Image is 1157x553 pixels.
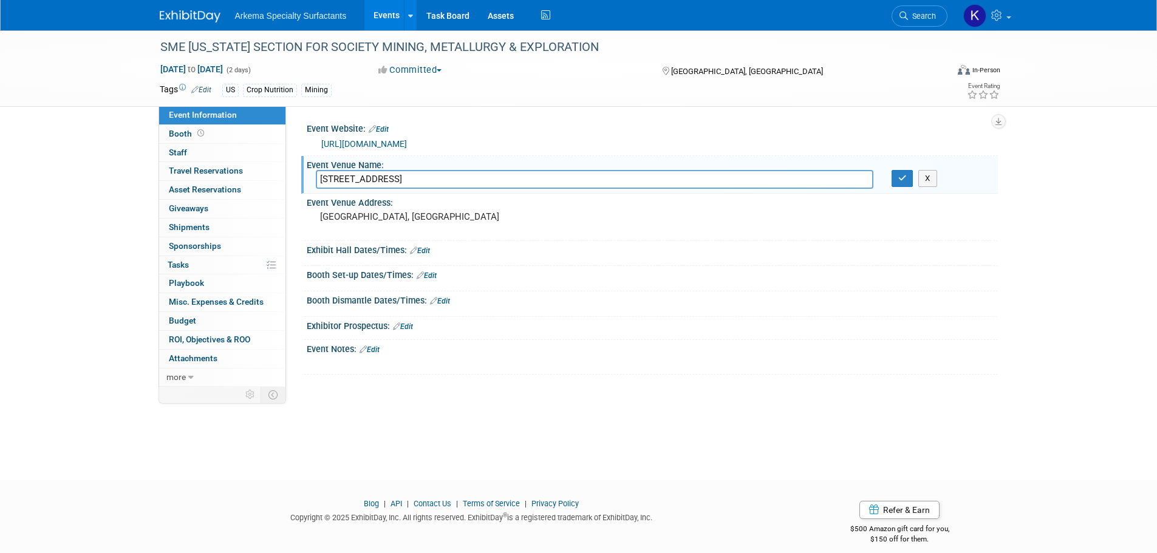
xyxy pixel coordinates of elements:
[417,271,437,280] a: Edit
[169,222,210,232] span: Shipments
[159,181,285,199] a: Asset Reservations
[410,246,430,255] a: Edit
[243,84,297,97] div: Crop Nutrition
[859,501,940,519] a: Refer & Earn
[307,291,998,307] div: Booth Dismantle Dates/Times:
[169,316,196,325] span: Budget
[802,534,998,545] div: $150 off for them.
[169,110,237,120] span: Event Information
[918,170,937,187] button: X
[159,200,285,218] a: Giveaways
[225,66,251,74] span: (2 days)
[159,368,285,387] a: more
[802,516,998,544] div: $500 Amazon gift card for you,
[967,83,1000,89] div: Event Rating
[374,64,446,76] button: Committed
[169,297,264,307] span: Misc. Expenses & Credits
[168,260,189,270] span: Tasks
[972,66,1000,75] div: In-Person
[963,4,986,27] img: Kayla Parker
[235,11,347,21] span: Arkema Specialty Surfactants
[360,345,380,354] a: Edit
[364,499,379,508] a: Blog
[160,83,211,97] td: Tags
[301,84,332,97] div: Mining
[307,241,998,257] div: Exhibit Hall Dates/Times:
[381,499,389,508] span: |
[522,499,530,508] span: |
[908,12,936,21] span: Search
[307,156,998,171] div: Event Venue Name:
[159,331,285,349] a: ROI, Objectives & ROO
[159,293,285,311] a: Misc. Expenses & Credits
[186,64,197,74] span: to
[169,166,243,175] span: Travel Reservations
[307,266,998,282] div: Booth Set-up Dates/Times:
[222,84,239,97] div: US
[453,499,461,508] span: |
[160,10,220,22] img: ExhibitDay
[169,334,250,344] span: ROI, Objectives & ROO
[307,120,998,135] div: Event Website:
[503,512,507,518] sup: ®
[159,350,285,368] a: Attachments
[195,129,206,138] span: Booth not reserved yet
[404,499,412,508] span: |
[159,125,285,143] a: Booth
[159,274,285,293] a: Playbook
[463,499,520,508] a: Terms of Service
[307,194,998,209] div: Event Venue Address:
[159,162,285,180] a: Travel Reservations
[414,499,451,508] a: Contact Us
[169,203,208,213] span: Giveaways
[393,322,413,331] a: Edit
[159,312,285,330] a: Budget
[160,64,224,75] span: [DATE] [DATE]
[876,63,1001,81] div: Event Format
[191,86,211,94] a: Edit
[169,241,221,251] span: Sponsorships
[159,144,285,162] a: Staff
[307,340,998,356] div: Event Notes:
[321,139,407,149] a: [URL][DOMAIN_NAME]
[430,297,450,305] a: Edit
[159,106,285,124] a: Event Information
[320,211,581,222] pre: [GEOGRAPHIC_DATA], [GEOGRAPHIC_DATA]
[391,499,402,508] a: API
[892,5,947,27] a: Search
[671,67,823,76] span: [GEOGRAPHIC_DATA], [GEOGRAPHIC_DATA]
[261,387,285,402] td: Toggle Event Tabs
[169,353,217,363] span: Attachments
[166,372,186,382] span: more
[160,509,784,523] div: Copyright © 2025 ExhibitDay, Inc. All rights reserved. ExhibitDay is a registered trademark of Ex...
[169,129,206,138] span: Booth
[159,237,285,256] a: Sponsorships
[531,499,579,508] a: Privacy Policy
[169,278,204,288] span: Playbook
[369,125,389,134] a: Edit
[156,36,929,58] div: SME [US_STATE] SECTION FOR SOCIETY MINING, METALLURGY & EXPLORATION
[169,148,187,157] span: Staff
[169,185,241,194] span: Asset Reservations
[240,387,261,402] td: Personalize Event Tab Strip
[307,317,998,333] div: Exhibitor Prospectus:
[159,256,285,274] a: Tasks
[159,219,285,237] a: Shipments
[958,65,970,75] img: Format-Inperson.png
